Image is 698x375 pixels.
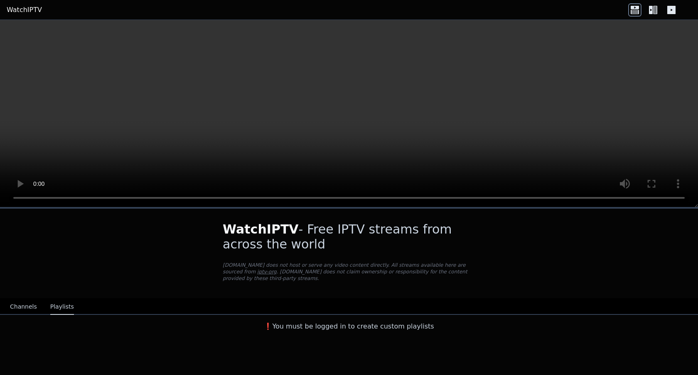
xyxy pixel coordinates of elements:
button: Channels [10,299,37,315]
a: iptv-org [257,269,277,275]
p: [DOMAIN_NAME] does not host or serve any video content directly. All streams available here are s... [223,262,475,282]
h1: - Free IPTV streams from across the world [223,222,475,252]
a: WatchIPTV [7,5,42,15]
span: WatchIPTV [223,222,299,236]
button: Playlists [50,299,74,315]
h3: ❗️You must be logged in to create custom playlists [209,321,489,331]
